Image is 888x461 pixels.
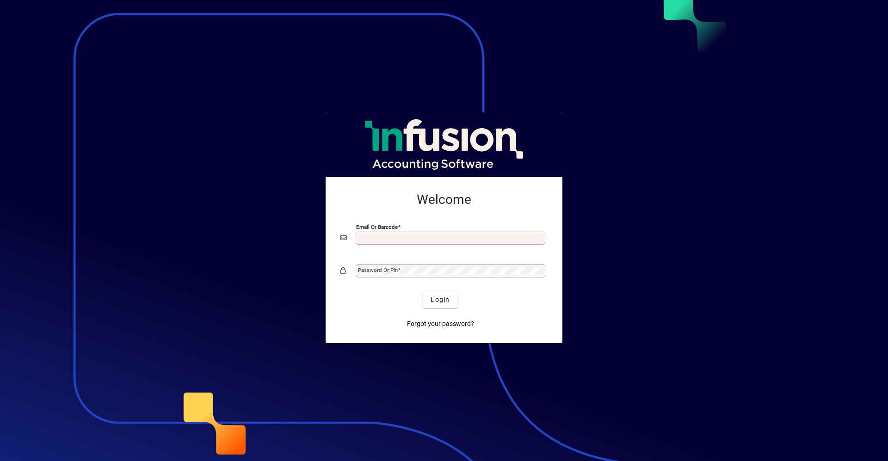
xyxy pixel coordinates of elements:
[358,267,398,273] mat-label: Password or Pin
[356,224,398,230] mat-label: Email or Barcode
[340,192,548,208] h2: Welcome
[407,319,474,329] span: Forgot your password?
[403,315,478,332] a: Forgot your password?
[431,295,450,305] span: Login
[423,291,457,308] button: Login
